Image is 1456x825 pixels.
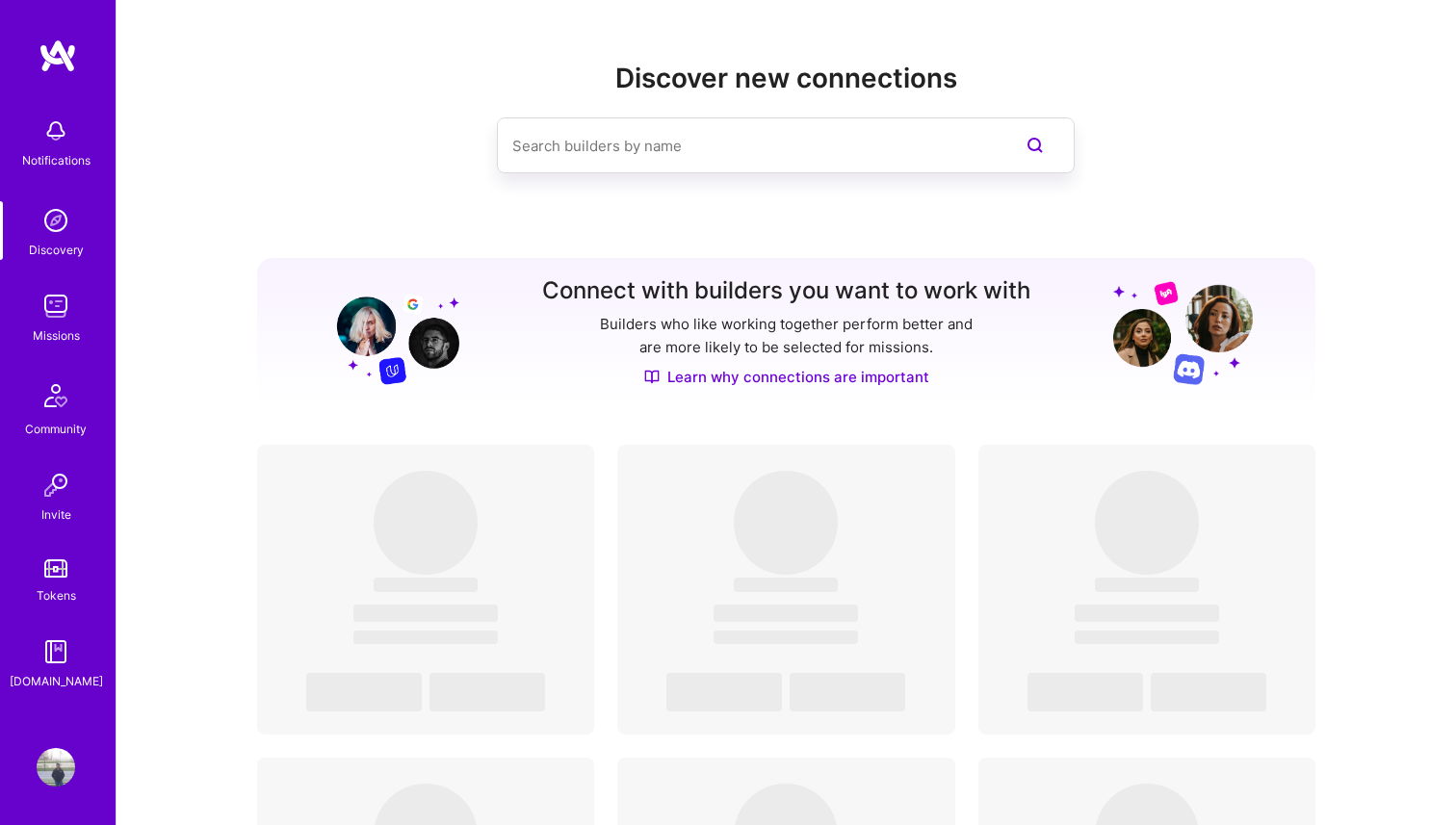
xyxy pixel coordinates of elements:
span: ‌ [1151,673,1266,711]
h2: Discover new connections [257,63,1316,94]
a: Learn why connections are important [644,367,929,387]
span: ‌ [714,605,858,622]
img: tokens [44,559,67,578]
p: Builders who like working together perform better and are more likely to be selected for missions. [596,313,976,359]
i: icon SearchPurple [1024,134,1047,157]
span: ‌ [374,578,478,592]
span: ‌ [1075,631,1219,644]
img: Grow your network [320,279,459,385]
span: ‌ [1095,578,1199,592]
div: Invite [41,504,71,525]
div: Discovery [29,240,84,260]
span: ‌ [1075,605,1219,622]
div: Tokens [37,585,76,606]
div: Missions [33,325,80,346]
div: [DOMAIN_NAME] [10,671,103,691]
span: ‌ [1027,673,1143,711]
span: ‌ [734,578,838,592]
span: ‌ [429,673,545,711]
img: User Avatar [37,748,75,786]
img: Invite [37,466,75,504]
img: Discover [644,369,660,385]
h3: Connect with builders you want to work with [542,277,1030,305]
span: ‌ [374,471,478,575]
a: User Avatar [32,748,80,786]
div: Community [25,419,87,439]
img: logo [39,39,77,73]
img: guide book [37,632,75,671]
div: Notifications [22,150,91,170]
img: discovery [37,201,75,240]
span: ‌ [714,631,858,644]
span: ‌ [734,471,838,575]
img: teamwork [37,287,75,325]
span: ‌ [790,673,905,711]
input: Search builders by name [512,121,982,170]
span: ‌ [353,605,498,622]
img: Grow your network [1113,280,1253,385]
img: bell [37,112,75,150]
span: ‌ [306,673,422,711]
span: ‌ [353,631,498,644]
span: ‌ [1095,471,1199,575]
span: ‌ [666,673,782,711]
img: Community [33,373,79,419]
